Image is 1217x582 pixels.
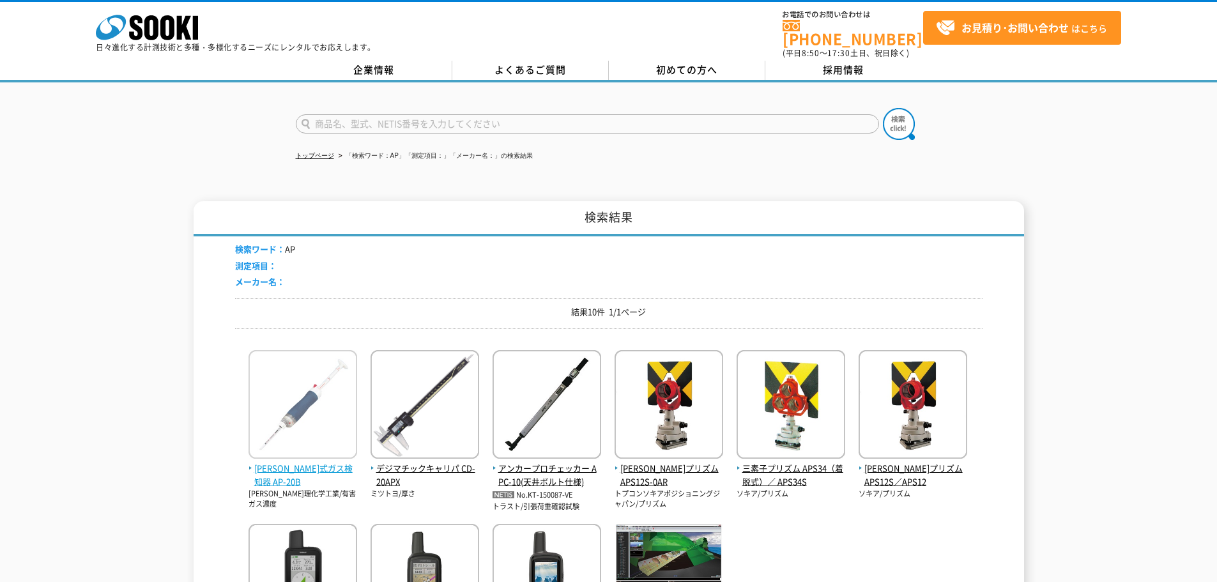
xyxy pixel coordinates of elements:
[249,448,357,488] a: [PERSON_NAME]式ガス検知器 AP-20B
[249,489,357,510] p: [PERSON_NAME]理化学工業/有害ガス濃度
[615,462,723,489] span: [PERSON_NAME]プリズム APS12S-0AR
[371,350,479,462] img: CD-20APX
[235,275,285,287] span: メーカー名：
[296,152,334,159] a: トップページ
[296,114,879,134] input: 商品名、型式、NETIS番号を入力してください
[783,20,923,46] a: [PHONE_NUMBER]
[235,243,285,255] span: 検索ワード：
[936,19,1107,38] span: はこちら
[737,462,845,489] span: 三素子プリズム APS34（着脱式）／ APS34S
[783,47,909,59] span: (平日 ～ 土日、祝日除く)
[249,350,357,462] img: AP-20B
[371,448,479,488] a: デジマチックキャリパ CD-20APX
[194,201,1024,236] h1: 検索結果
[883,108,915,140] img: btn_search.png
[615,350,723,462] img: APS12S-0AR
[371,489,479,500] p: ミツトヨ/厚さ
[493,462,601,489] span: アンカープロチェッカー APC-10(天井ボルト仕様)
[235,259,277,272] span: 測定項目：
[615,448,723,488] a: [PERSON_NAME]プリズム APS12S-0AR
[609,61,765,80] a: 初めての方へ
[336,149,533,163] li: 「検索ワード：AP」「測定項目：」「メーカー名：」の検索結果
[961,20,1069,35] strong: お見積り･お問い合わせ
[296,61,452,80] a: 企業情報
[859,462,967,489] span: [PERSON_NAME]プリズム APS12S／APS12
[493,448,601,488] a: アンカープロチェッカー APC-10(天井ボルト仕様)
[737,448,845,488] a: 三素子プリズム APS34（着脱式）／ APS34S
[452,61,609,80] a: よくあるご質問
[765,61,922,80] a: 採用情報
[859,448,967,488] a: [PERSON_NAME]プリズム APS12S／APS12
[656,63,717,77] span: 初めての方へ
[493,350,601,462] img: APC-10(天井ボルト仕様)
[923,11,1121,45] a: お見積り･お問い合わせはこちら
[859,489,967,500] p: ソキア/プリズム
[96,43,376,51] p: 日々進化する計測技術と多種・多様化するニーズにレンタルでお応えします。
[493,502,601,512] p: トラスト/引張荷重確認試験
[802,47,820,59] span: 8:50
[235,305,983,319] p: 結果10件 1/1ページ
[493,489,601,502] p: No.KT-150087-VE
[235,243,295,256] li: AP
[827,47,850,59] span: 17:30
[783,11,923,19] span: お電話でのお問い合わせは
[371,462,479,489] span: デジマチックキャリパ CD-20APX
[859,350,967,462] img: APS12S／APS12
[615,489,723,510] p: トプコンソキアポジショニングジャパン/プリズム
[249,462,357,489] span: [PERSON_NAME]式ガス検知器 AP-20B
[737,489,845,500] p: ソキア/プリズム
[737,350,845,462] img: APS34（着脱式）／ APS34S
